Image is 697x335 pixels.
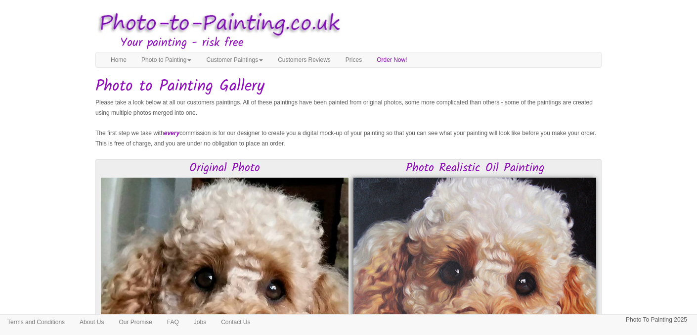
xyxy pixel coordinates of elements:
p: Photo To Painting 2025 [626,315,687,325]
h3: Photo Realistic Oil Painting [353,162,596,175]
a: Our Promise [111,315,159,330]
h3: Your painting - risk free [120,37,602,49]
a: About Us [72,315,111,330]
a: Contact Us [214,315,258,330]
em: every [164,130,179,137]
a: Prices [338,52,369,67]
a: Jobs [186,315,214,330]
h3: Original Photo [101,162,348,175]
a: Photo to Painting [134,52,199,67]
p: The first step we take with commission is for our designer to create you a digital mock-up of you... [95,128,602,149]
a: Order Now! [369,52,414,67]
p: Please take a look below at all our customers paintings. All of these paintings have been painted... [95,97,602,118]
a: FAQ [160,315,186,330]
a: Customer Paintings [199,52,270,67]
a: Home [103,52,134,67]
h1: Photo to Painting Gallery [95,78,602,95]
img: Photo to Painting [90,5,344,43]
a: Customers Reviews [270,52,338,67]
